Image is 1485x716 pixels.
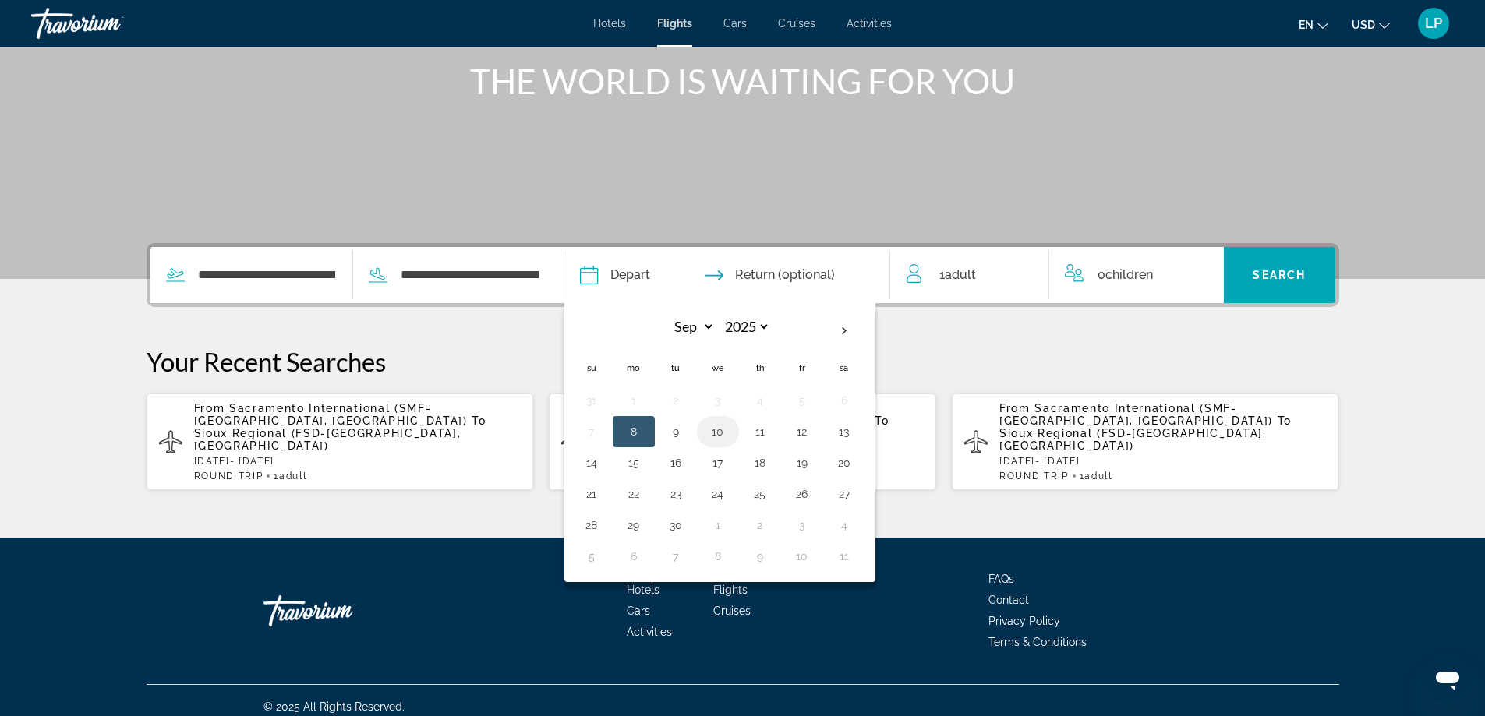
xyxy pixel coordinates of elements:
[1105,267,1153,282] span: Children
[939,264,976,286] span: 1
[790,545,815,567] button: Day 10
[1098,264,1153,286] span: 0
[952,393,1339,491] button: From Sacramento International (SMF-[GEOGRAPHIC_DATA], [GEOGRAPHIC_DATA]) To Sioux Regional (FSD-[...
[832,545,857,567] button: Day 11
[945,267,976,282] span: Adult
[705,421,730,443] button: Day 10
[832,483,857,505] button: Day 27
[549,393,936,491] button: From Sacramento International (SMF-[GEOGRAPHIC_DATA], [GEOGRAPHIC_DATA]) To Sioux Regional (FSD-[...
[1299,13,1328,36] button: Change language
[705,483,730,505] button: Day 24
[579,514,604,536] button: Day 28
[579,421,604,443] button: Day 7
[748,390,773,411] button: Day 4
[748,514,773,536] button: Day 2
[735,264,835,286] span: Return (optional)
[790,514,815,536] button: Day 3
[875,414,889,427] span: To
[748,421,773,443] button: Day 11
[263,700,405,713] span: © 2025 All Rights Reserved.
[999,427,1267,452] span: Sioux Regional (FSD-[GEOGRAPHIC_DATA], [GEOGRAPHIC_DATA])
[147,393,534,491] button: From Sacramento International (SMF-[GEOGRAPHIC_DATA], [GEOGRAPHIC_DATA]) To Sioux Regional (FSD-[...
[778,17,815,30] a: Cruises
[663,452,688,474] button: Day 16
[194,402,468,427] span: Sacramento International (SMF-[GEOGRAPHIC_DATA], [GEOGRAPHIC_DATA])
[657,17,692,30] span: Flights
[999,402,1273,427] span: Sacramento International (SMF-[GEOGRAPHIC_DATA], [GEOGRAPHIC_DATA])
[705,247,835,303] button: Return date
[988,615,1060,627] span: Privacy Policy
[451,61,1035,101] h1: THE WORLD IS WAITING FOR YOU
[847,17,892,30] a: Activities
[1352,13,1390,36] button: Change currency
[663,483,688,505] button: Day 23
[621,452,646,474] button: Day 15
[705,514,730,536] button: Day 1
[713,605,751,617] a: Cruises
[999,402,1031,414] span: From
[150,247,1335,303] div: Search widget
[663,421,688,443] button: Day 9
[988,636,1087,648] a: Terms & Conditions
[663,390,688,411] button: Day 2
[832,421,857,443] button: Day 13
[627,605,650,617] a: Cars
[664,313,715,340] select: Select month
[593,17,626,30] a: Hotels
[790,483,815,505] button: Day 26
[705,452,730,474] button: Day 17
[621,421,646,443] button: Day 8
[621,514,646,536] button: Day 29
[147,346,1339,377] p: Your Recent Searches
[748,483,773,505] button: Day 25
[579,452,604,474] button: Day 14
[823,313,865,349] button: Next month
[1253,269,1306,281] span: Search
[1413,7,1454,40] button: User Menu
[279,471,307,481] span: Adult
[194,456,522,467] p: [DATE] - [DATE]
[832,452,857,474] button: Day 20
[621,390,646,411] button: Day 1
[263,587,419,634] a: Travorium
[705,545,730,567] button: Day 8
[663,545,688,567] button: Day 7
[1352,19,1375,31] span: USD
[723,17,747,30] a: Cars
[999,471,1069,481] span: ROUND TRIP
[663,514,688,536] button: Day 30
[621,545,646,567] button: Day 6
[627,626,672,638] a: Activities
[988,573,1014,585] a: FAQs
[621,483,646,505] button: Day 22
[748,452,773,474] button: Day 18
[832,514,857,536] button: Day 4
[274,471,307,481] span: 1
[988,594,1029,606] a: Contact
[194,427,461,452] span: Sioux Regional (FSD-[GEOGRAPHIC_DATA], [GEOGRAPHIC_DATA])
[31,3,187,44] a: Travorium
[627,584,659,596] a: Hotels
[1425,16,1442,31] span: LP
[472,414,486,427] span: To
[790,390,815,411] button: Day 5
[713,584,748,596] a: Flights
[1224,247,1335,303] button: Search
[705,390,730,411] button: Day 3
[579,483,604,505] button: Day 21
[1084,471,1112,481] span: Adult
[194,402,225,414] span: From
[579,390,604,411] button: Day 31
[1278,414,1292,427] span: To
[891,247,1225,303] button: Travelers: 1 adult, 0 children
